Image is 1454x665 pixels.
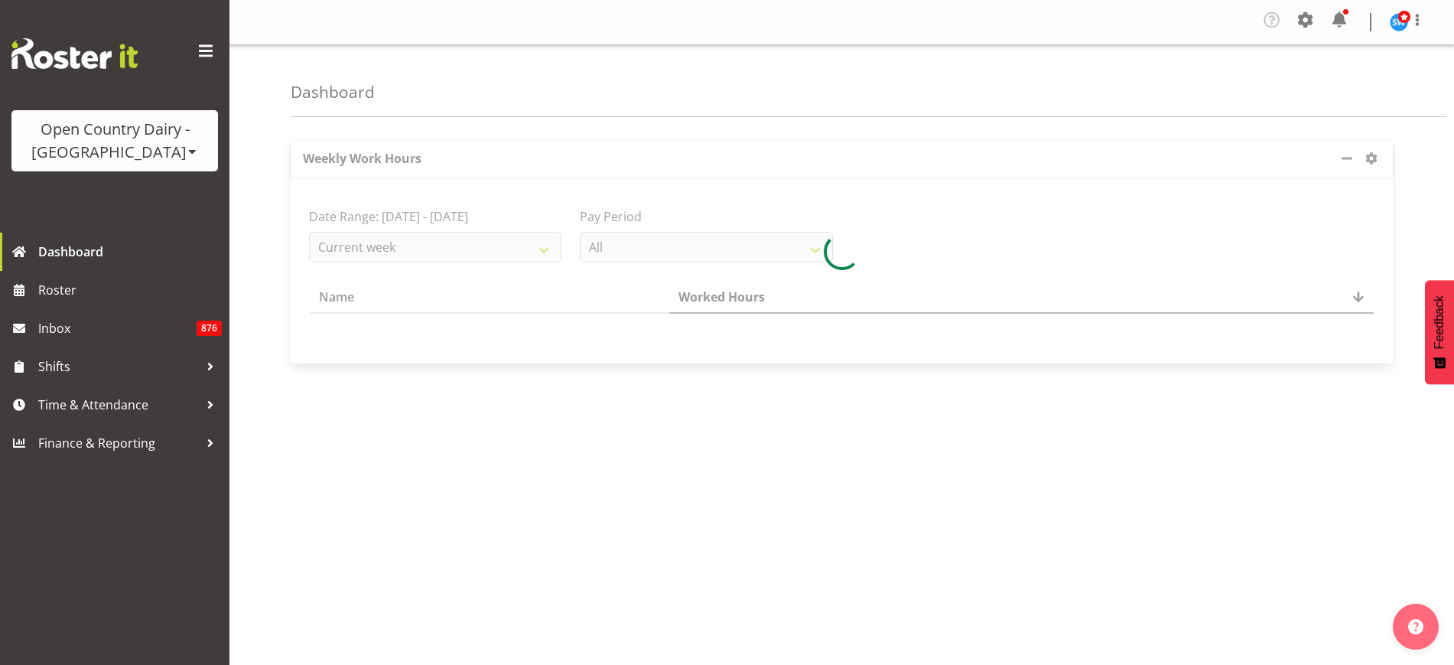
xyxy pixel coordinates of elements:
span: Inbox [38,317,197,340]
img: help-xxl-2.png [1408,619,1423,634]
img: steve-webb8258.jpg [1390,13,1408,31]
span: Time & Attendance [38,393,199,416]
div: Open Country Dairy - [GEOGRAPHIC_DATA] [27,118,203,164]
img: Rosterit website logo [11,38,138,69]
span: Feedback [1433,295,1446,349]
span: Roster [38,279,222,302]
span: 876 [197,321,222,336]
span: Shifts [38,355,199,378]
span: Dashboard [38,240,222,263]
h4: Dashboard [291,83,375,101]
button: Feedback - Show survey [1425,280,1454,384]
span: Finance & Reporting [38,432,199,455]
